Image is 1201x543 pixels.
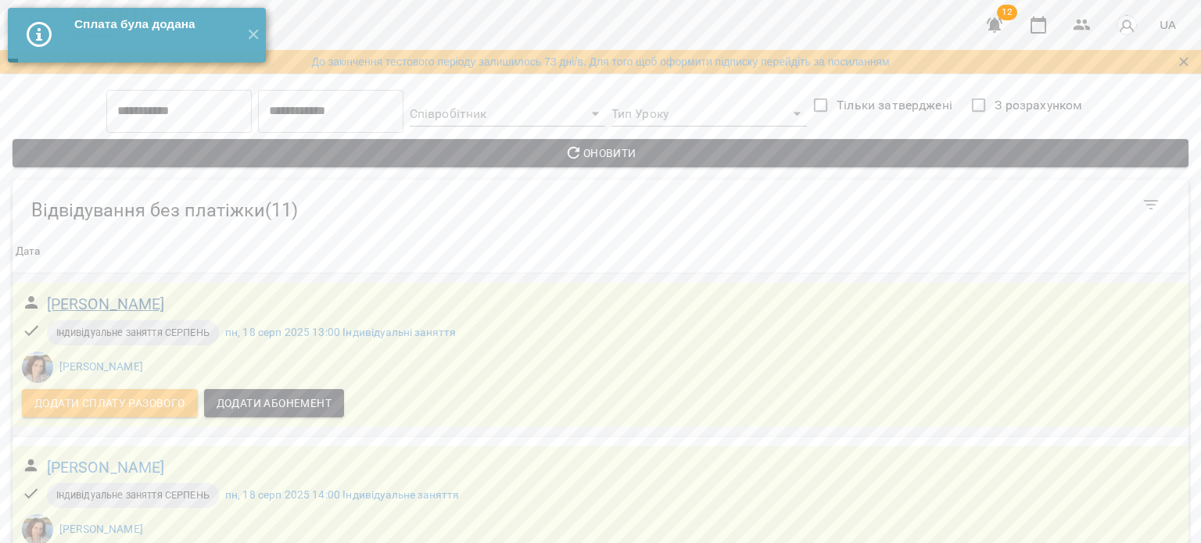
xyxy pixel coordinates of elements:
[31,198,715,223] h5: Відвідування без платіжки ( 11 )
[13,139,1188,167] button: Оновити
[22,389,198,417] button: Додати сплату разового
[995,96,1082,115] span: З розрахунком
[225,326,457,338] a: пн, 18 серп 2025 13:00 Індивідуальні заняття
[1173,51,1195,73] button: Закрити сповіщення
[47,455,165,480] a: [PERSON_NAME]
[217,394,332,413] span: Додати Абонемент
[16,242,1185,261] span: Дата
[13,180,1188,230] div: Table Toolbar
[204,389,344,417] button: Додати Абонемент
[1116,14,1138,36] img: avatar_s.png
[47,488,219,502] span: Індивідуальне заняття СЕРПЕНЬ
[59,523,143,535] a: [PERSON_NAME]
[1132,186,1170,223] button: Фільтр
[74,16,235,33] div: Сплата була додана
[34,394,185,413] span: Додати сплату разового
[1153,10,1182,39] button: UA
[25,144,1176,163] span: Оновити
[16,242,41,261] div: Sort
[997,5,1017,20] span: 12
[225,488,460,501] a: пн, 18 серп 2025 14:00 Індивідуальне заняття
[1160,16,1176,33] span: UA
[59,360,143,373] a: [PERSON_NAME]
[22,352,53,383] img: Марченко Дарина Олегівна
[47,326,219,340] span: Індивідуальне заняття СЕРПЕНЬ
[311,54,889,70] a: До закінчення тестового періоду залишилось 73 дні/в. Для того щоб оформити підписку перейдіть за ...
[837,96,952,115] span: Тільки затверджені
[16,242,41,261] div: Дата
[47,292,165,316] a: [PERSON_NAME]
